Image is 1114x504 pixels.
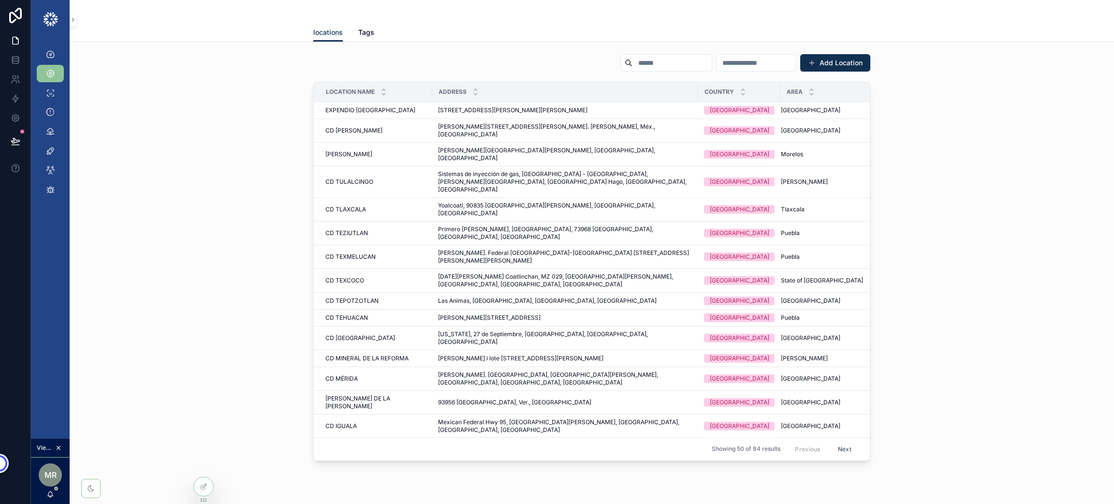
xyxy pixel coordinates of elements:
span: Country [704,88,734,96]
a: EXPENDIO [GEOGRAPHIC_DATA] [325,106,426,114]
a: [GEOGRAPHIC_DATA] [704,354,775,363]
a: [PERSON_NAME][STREET_ADDRESS] [438,314,692,322]
a: [GEOGRAPHIC_DATA] [704,205,775,214]
a: [PERSON_NAME][STREET_ADDRESS][PERSON_NAME]. [PERSON_NAME], Méx., [GEOGRAPHIC_DATA] [438,123,692,138]
span: Puebla [781,253,800,261]
button: Next [831,442,858,457]
span: CD TEPOTZOTLAN [325,297,379,305]
div: [GEOGRAPHIC_DATA] [710,334,769,342]
span: [GEOGRAPHIC_DATA] [781,106,840,114]
a: [GEOGRAPHIC_DATA] [704,398,775,407]
a: CD IGUALA [325,422,426,430]
div: [GEOGRAPHIC_DATA] [710,178,769,186]
a: Morelos [781,150,877,158]
a: Tags [358,24,374,43]
span: Las Animas, [GEOGRAPHIC_DATA], [GEOGRAPHIC_DATA], [GEOGRAPHIC_DATA] [438,297,657,305]
a: Puebla [781,229,877,237]
span: MR [44,469,57,481]
a: [GEOGRAPHIC_DATA] [704,422,775,430]
span: [PERSON_NAME][STREET_ADDRESS] [438,314,541,322]
div: [GEOGRAPHIC_DATA] [710,398,769,407]
a: [PERSON_NAME] i lote [STREET_ADDRESS][PERSON_NAME] [438,355,692,362]
a: CD TEHUACAN [325,314,426,322]
span: [PERSON_NAME] i lote [STREET_ADDRESS][PERSON_NAME] [438,355,603,362]
div: scrollable content [31,39,70,211]
div: [GEOGRAPHIC_DATA] [710,276,769,285]
span: Puebla [781,314,800,322]
a: [GEOGRAPHIC_DATA] [781,399,877,406]
a: [GEOGRAPHIC_DATA] [704,252,775,261]
a: [GEOGRAPHIC_DATA] [704,178,775,186]
span: [GEOGRAPHIC_DATA] [781,375,840,383]
span: Morelos [781,150,803,158]
a: [GEOGRAPHIC_DATA] [704,276,775,285]
a: [GEOGRAPHIC_DATA] [781,127,877,134]
a: Puebla [781,314,877,322]
a: [GEOGRAPHIC_DATA] [781,334,877,342]
span: locations [313,28,343,37]
a: State of [GEOGRAPHIC_DATA] [781,277,877,284]
a: CD MINERAL DE LA REFORMA [325,355,426,362]
span: CD TEXCOCO [325,277,364,284]
span: CD MINERAL DE LA REFORMA [325,355,409,362]
span: [GEOGRAPHIC_DATA] [781,334,840,342]
span: [STREET_ADDRESS][PERSON_NAME][PERSON_NAME] [438,106,587,114]
a: [PERSON_NAME] [781,178,877,186]
span: [PERSON_NAME] [781,355,828,362]
div: [GEOGRAPHIC_DATA] [710,313,769,322]
a: [STREET_ADDRESS][PERSON_NAME][PERSON_NAME] [438,106,692,114]
a: Las Animas, [GEOGRAPHIC_DATA], [GEOGRAPHIC_DATA], [GEOGRAPHIC_DATA] [438,297,692,305]
span: [DATE][PERSON_NAME] Coatlinchan, MZ 029, [GEOGRAPHIC_DATA][PERSON_NAME], [GEOGRAPHIC_DATA], [GEOG... [438,273,692,288]
a: CD TEXMELUCAN [325,253,426,261]
span: CD [GEOGRAPHIC_DATA] [325,334,395,342]
a: [GEOGRAPHIC_DATA] [704,150,775,159]
a: [PERSON_NAME]. [GEOGRAPHIC_DATA], [GEOGRAPHIC_DATA][PERSON_NAME], [GEOGRAPHIC_DATA], [GEOGRAPHIC_... [438,371,692,386]
div: [GEOGRAPHIC_DATA] [710,150,769,159]
a: [GEOGRAPHIC_DATA] [704,313,775,322]
span: Tlaxcala [781,206,805,213]
a: CD [PERSON_NAME] [325,127,426,134]
span: Yoalcoatl, 90835 [GEOGRAPHIC_DATA][PERSON_NAME], [GEOGRAPHIC_DATA], [GEOGRAPHIC_DATA] [438,202,692,217]
a: CD TEPOTZOTLAN [325,297,426,305]
a: [PERSON_NAME] DE LA [PERSON_NAME] [325,395,426,410]
div: [GEOGRAPHIC_DATA] [710,354,769,363]
span: CD MÉRIDA [325,375,358,383]
a: Mexican Federal Hwy 95, [GEOGRAPHIC_DATA][PERSON_NAME], [GEOGRAPHIC_DATA], [GEOGRAPHIC_DATA], [GE... [438,418,692,434]
span: [PERSON_NAME][GEOGRAPHIC_DATA][PERSON_NAME], [GEOGRAPHIC_DATA], [GEOGRAPHIC_DATA] [438,147,692,162]
a: Primero [PERSON_NAME], [GEOGRAPHIC_DATA], 73968 [GEOGRAPHIC_DATA], [GEOGRAPHIC_DATA], [GEOGRAPHIC... [438,225,692,241]
span: CD IGUALA [325,422,357,430]
div: [GEOGRAPHIC_DATA] [710,229,769,237]
span: [US_STATE], 27 de Septiembre, [GEOGRAPHIC_DATA], [GEOGRAPHIC_DATA], [GEOGRAPHIC_DATA] [438,330,692,346]
a: Sistemas de inyección de gas, [GEOGRAPHIC_DATA] - [GEOGRAPHIC_DATA], [PERSON_NAME][GEOGRAPHIC_DAT... [438,170,692,193]
span: Puebla [781,229,800,237]
div: [GEOGRAPHIC_DATA] [710,296,769,305]
a: [GEOGRAPHIC_DATA] [704,334,775,342]
div: [GEOGRAPHIC_DATA] [710,374,769,383]
div: [GEOGRAPHIC_DATA] [710,106,769,115]
div: [GEOGRAPHIC_DATA] [710,205,769,214]
a: [PERSON_NAME]. Federal [GEOGRAPHIC_DATA]-[GEOGRAPHIC_DATA] [STREET_ADDRESS][PERSON_NAME][PERSON_N... [438,249,692,265]
a: [GEOGRAPHIC_DATA] [704,106,775,115]
span: CD TULALCINGO [325,178,373,186]
a: CD TEZIUTLAN [325,229,426,237]
a: [GEOGRAPHIC_DATA] [704,296,775,305]
span: CD TLAXCALA [325,206,366,213]
a: [PERSON_NAME] [325,150,426,158]
a: [GEOGRAPHIC_DATA] [704,126,775,135]
a: CD MÉRIDA [325,375,426,383]
span: CD TEZIUTLAN [325,229,368,237]
div: [GEOGRAPHIC_DATA] [710,126,769,135]
span: State of [GEOGRAPHIC_DATA] [781,277,863,284]
span: Showing 50 of 84 results [712,445,780,453]
a: [PERSON_NAME] [781,355,877,362]
img: App logo [43,12,59,27]
span: [PERSON_NAME] [781,178,828,186]
span: [GEOGRAPHIC_DATA] [781,297,840,305]
span: [GEOGRAPHIC_DATA] [781,422,840,430]
a: Tlaxcala [781,206,877,213]
a: [GEOGRAPHIC_DATA] [704,229,775,237]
